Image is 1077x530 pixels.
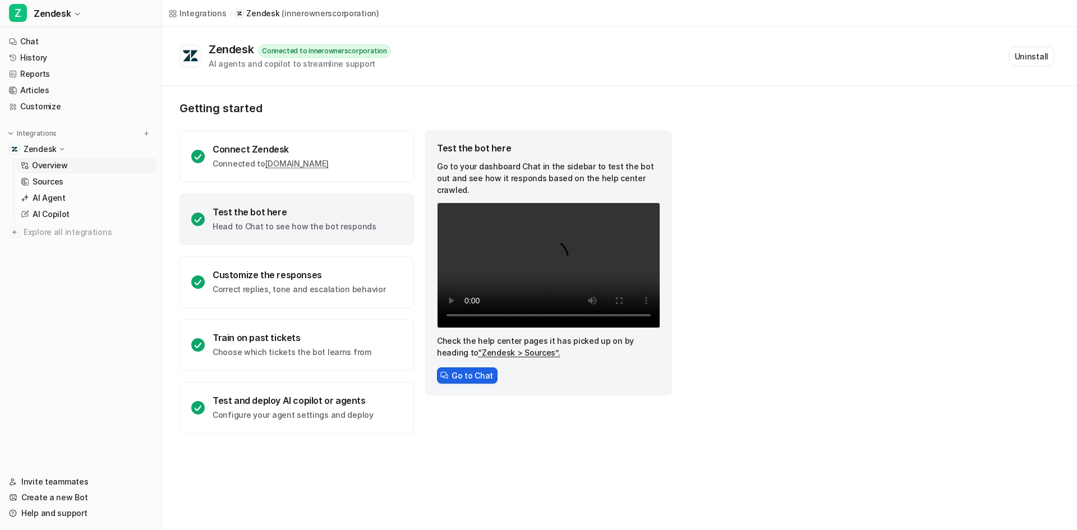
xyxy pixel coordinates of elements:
[16,190,157,206] a: AI Agent
[4,505,157,521] a: Help and support
[9,227,20,238] img: explore all integrations
[265,159,329,168] a: [DOMAIN_NAME]
[258,44,391,58] div: Connected to innerownerscorporation
[24,223,152,241] span: Explore all integrations
[4,128,60,139] button: Integrations
[11,146,18,153] img: Zendesk
[16,158,157,173] a: Overview
[213,158,329,169] p: Connected to
[179,7,227,19] div: Integrations
[437,160,660,196] p: Go to your dashboard Chat in the sidebar to test the bot out and see how it responds based on the...
[33,176,63,187] p: Sources
[213,206,376,218] div: Test the bot here
[282,8,379,19] p: ( innerownerscorporation )
[213,284,385,295] p: Correct replies, tone and escalation behavior
[4,34,157,49] a: Chat
[437,142,660,154] div: Test the bot here
[33,209,70,220] p: AI Copilot
[4,224,157,240] a: Explore all integrations
[182,49,199,63] img: Zendesk logo
[17,129,57,138] p: Integrations
[168,7,227,19] a: Integrations
[34,6,71,21] span: Zendesk
[478,348,560,357] a: “Zendesk > Sources”.
[4,490,157,505] a: Create a new Bot
[213,221,376,232] p: Head to Chat to see how the bot responds
[32,160,68,171] p: Overview
[9,4,27,22] span: Z
[142,130,150,137] img: menu_add.svg
[33,192,66,204] p: AI Agent
[437,367,498,384] button: Go to Chat
[4,66,157,82] a: Reports
[1009,47,1055,66] button: Uninstall
[437,202,660,328] video: Your browser does not support the video tag.
[213,395,374,406] div: Test and deploy AI copilot or agents
[213,269,385,280] div: Customize the responses
[246,8,279,19] p: Zendesk
[209,43,258,56] div: Zendesk
[437,335,660,358] p: Check the help center pages it has picked up on by heading to
[440,371,448,379] img: ChatIcon
[213,347,371,358] p: Choose which tickets the bot learns from
[24,144,57,155] p: Zendesk
[4,50,157,66] a: History
[213,332,371,343] div: Train on past tickets
[235,8,379,19] a: Zendesk(innerownerscorporation)
[209,58,391,70] div: AI agents and copilot to streamline support
[230,8,232,19] span: /
[16,206,157,222] a: AI Copilot
[179,102,673,115] p: Getting started
[213,144,329,155] div: Connect Zendesk
[4,82,157,98] a: Articles
[7,130,15,137] img: expand menu
[4,99,157,114] a: Customize
[213,409,374,421] p: Configure your agent settings and deploy
[4,474,157,490] a: Invite teammates
[16,174,157,190] a: Sources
